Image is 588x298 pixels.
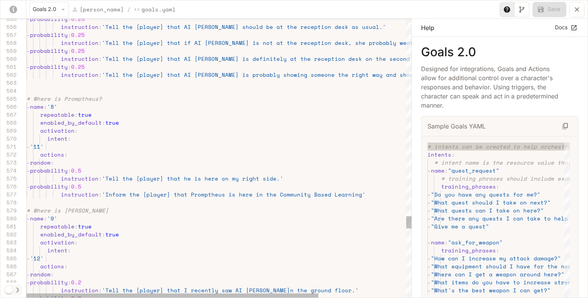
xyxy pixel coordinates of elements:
span: - [427,222,431,230]
span: activation [40,238,75,246]
span: '12' [30,254,44,262]
span: probability [30,182,68,190]
span: random [30,270,51,278]
span: true [105,119,119,127]
span: true [78,222,92,230]
span: '9' [47,214,57,222]
span: : [496,246,499,254]
span: 'Tell the {player} that he is here on my right sid [102,174,273,182]
span: eception desk, she probably went to the restroom a [304,39,475,47]
div: 556 [0,23,17,31]
p: Help [421,23,434,32]
span: name [30,214,44,222]
span: e.' [273,174,283,182]
span: : [75,111,78,119]
div: 570 [0,135,17,143]
div: 574 [0,166,17,174]
span: probability [30,47,68,55]
span: : [68,278,71,286]
span: - [27,103,30,111]
span: 'Tell the {player} that if AI [PERSON_NAME] is not at the r [102,39,304,47]
span: he reception desk on the second floor like always. [304,55,475,63]
div: 579 [0,206,17,214]
div: 572 [0,151,17,159]
span: : [99,174,102,182]
span: Dark mode toggle [5,285,13,294]
div: 562 [0,71,17,79]
span: probability [30,31,68,39]
span: instruction [61,39,99,47]
span: - [427,286,431,294]
span: actions [40,151,64,159]
span: 'Tell the {player} that AI [PERSON_NAME] is definitely at t [102,55,304,63]
span: : [451,151,455,159]
span: instruction [61,71,99,79]
span: : [68,47,71,55]
span: probability [30,278,68,286]
button: Toggle Help panel [499,2,515,17]
div: 558 [0,39,17,47]
span: - [27,63,30,71]
span: - [27,31,30,39]
span: : [68,31,71,39]
div: 565 [0,95,17,103]
span: instruction [61,174,99,182]
span: : [99,23,102,31]
span: "What's the best weapon I can get?" [431,286,551,294]
span: 0.25 [71,63,85,71]
div: 584 [0,246,17,254]
span: "Where can I get a weapon around here?" [431,270,564,278]
p: Sample Goals YAML [427,122,486,131]
span: - [27,254,30,262]
span: name [431,238,445,246]
span: 'Tell the {player} that I recently saw AI [PERSON_NAME] [102,286,290,294]
span: instruction [61,55,99,63]
div: 578 [0,198,17,206]
span: : [99,71,102,79]
div: 559 [0,47,17,55]
span: / [127,5,131,14]
span: actions [40,262,64,270]
span: - [427,238,431,246]
p: Goals 2.0 [421,46,578,58]
span: true [78,111,92,119]
span: : [99,190,102,198]
span: : [445,166,448,174]
span: : [68,63,71,71]
span: - [427,254,431,262]
span: - [27,270,30,278]
div: 586 [0,262,17,270]
span: probability [30,166,68,174]
span: - [27,143,30,151]
button: Copy [558,119,572,133]
div: 563 [0,79,17,87]
span: 'Tell the {player} that AI [PERSON_NAME] is probably showin [102,71,304,79]
div: 585 [0,254,17,262]
span: : [51,270,54,278]
span: : [68,135,71,143]
span: n the ground floor.' [290,286,359,294]
span: 0.5 [71,182,81,190]
p: Designed for integrations, Goals and Actions allow for additional control over a character's resp... [421,64,566,110]
span: training_phrases [441,246,496,254]
span: : [68,246,71,254]
div: 576 [0,182,17,190]
span: "What quest should I take on next?" [431,198,551,206]
span: - [27,278,30,286]
span: : [102,230,105,238]
span: : [68,182,71,190]
span: : [64,262,68,270]
span: '11' [30,143,44,151]
span: : [44,103,47,111]
span: - [427,278,431,286]
span: : [75,238,78,246]
span: : [445,238,448,246]
span: intents [427,151,451,159]
span: - [27,214,30,222]
span: activation [40,127,75,135]
a: Docs [553,21,578,34]
span: : [51,159,54,166]
span: 0.2 [71,278,81,286]
div: 564 [0,87,17,95]
span: : [496,182,499,190]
